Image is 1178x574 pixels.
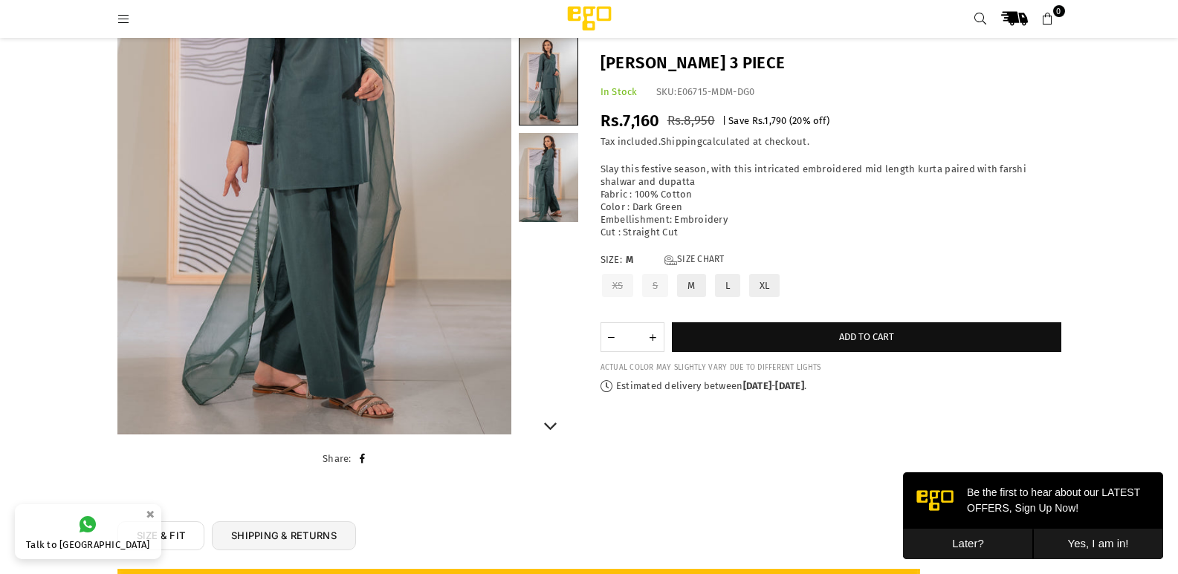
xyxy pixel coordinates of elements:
[601,380,1061,393] p: Estimated delivery between - .
[676,273,707,299] label: M
[601,273,635,299] label: XS
[903,472,1163,559] iframe: webpush-onsite
[667,113,715,128] span: Rs.8,950
[789,115,829,126] span: ( % off)
[728,115,749,126] span: Save
[713,273,742,299] label: L
[672,322,1061,352] button: Add to cart
[641,273,670,299] label: S
[601,111,660,131] span: Rs.7,160
[722,115,726,126] span: |
[661,136,702,148] a: Shipping
[752,115,787,126] span: Rs.1,790
[677,86,755,97] span: E06715-MDM-DG0
[323,453,352,464] span: Share:
[968,5,994,32] a: Search
[601,136,1061,149] div: Tax included. calculated at checkout.
[601,254,1061,267] label: Size:
[141,502,159,526] button: ×
[537,412,563,438] button: Next
[601,52,1061,75] h1: [PERSON_NAME] 3 piece
[839,331,894,342] span: Add to cart
[748,273,782,299] label: XL
[792,115,803,126] span: 20
[626,254,656,267] span: M
[1053,5,1065,17] span: 0
[526,4,653,33] img: Ego
[601,86,638,97] span: In Stock
[656,86,755,99] div: SKU:
[601,322,664,352] quantity-input: Quantity
[111,13,137,24] a: Menu
[212,521,356,550] a: SHIPPING & RETURNS
[15,504,161,559] a: Talk to [GEOGRAPHIC_DATA]
[601,363,1061,373] div: ACTUAL COLOR MAY SLIGHTLY VARY DUE TO DIFFERENT LIGHTS
[743,380,772,391] time: [DATE]
[664,254,725,267] a: Size Chart
[775,380,804,391] time: [DATE]
[601,163,1061,238] p: Slay this festive season, with this intricated embroidered mid length kurta paired with farshi sh...
[1035,5,1061,32] a: 0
